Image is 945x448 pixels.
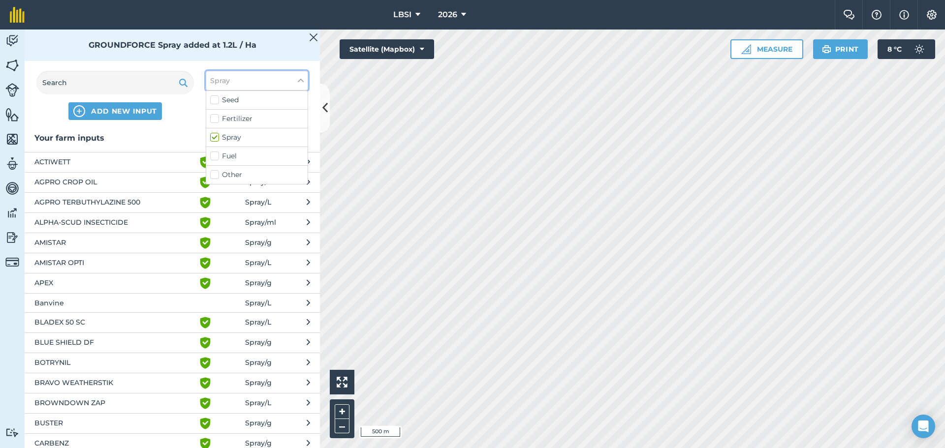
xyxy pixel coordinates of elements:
[335,419,349,433] button: –
[34,156,195,168] span: ACTIWETT
[813,39,868,59] button: Print
[34,197,195,209] span: AGPRO TERBUTHYLAZINE 500
[5,33,19,48] img: svg+xml;base64,PD94bWwgdmVyc2lvbj0iMS4wIiBlbmNvZGluZz0idXRmLTgiPz4KPCEtLSBHZW5lcmF0b3I6IEFkb2JlIE...
[245,217,276,229] span: Spray / ml
[210,132,304,143] label: Spray
[5,255,19,269] img: svg+xml;base64,PD94bWwgdmVyc2lvbj0iMS4wIiBlbmNvZGluZz0idXRmLTgiPz4KPCEtLSBHZW5lcmF0b3I6IEFkb2JlIE...
[340,39,434,59] button: Satellite (Mapbox)
[25,273,320,293] button: APEX Spray/g
[309,31,318,43] img: svg+xml;base64,PHN2ZyB4bWxucz0iaHR0cDovL3d3dy53My5vcmcvMjAwMC9zdmciIHdpZHRoPSIyMiIgaGVpZ2h0PSIzMC...
[5,206,19,220] img: svg+xml;base64,PD94bWwgdmVyc2lvbj0iMS4wIiBlbmNvZGluZz0idXRmLTgiPz4KPCEtLSBHZW5lcmF0b3I6IEFkb2JlIE...
[34,257,195,269] span: AMISTAR OPTI
[210,95,304,105] label: Seed
[34,217,195,229] span: ALPHA-SCUD INSECTICIDE
[34,357,195,369] span: BOTRYNIL
[438,9,457,21] span: 2026
[25,312,320,332] button: BLADEX 50 SC Spray/L
[34,377,195,389] span: BRAVO WEATHERSTIK
[245,357,272,369] span: Spray / g
[741,44,751,54] img: Ruler icon
[245,377,272,389] span: Spray / g
[25,413,320,433] button: BUSTER Spray/g
[73,105,85,117] img: svg+xml;base64,PHN2ZyB4bWxucz0iaHR0cDovL3d3dy53My5vcmcvMjAwMC9zdmciIHdpZHRoPSIxNCIgaGVpZ2h0PSIyNC...
[10,7,25,23] img: fieldmargin Logo
[337,377,347,388] img: Four arrows, one pointing top left, one top right, one bottom right and the last bottom left
[245,397,271,409] span: Spray / L
[25,253,320,273] button: AMISTAR OPTI Spray/L
[34,317,195,329] span: BLADEX 50 SC
[25,192,320,212] button: AGPRO TERBUTHYLAZINE 500 Spray/L
[25,172,320,192] button: AGPRO CROP OIL Spray/ml
[245,317,271,329] span: Spray / L
[245,197,271,209] span: Spray / L
[25,393,320,413] button: BROWNDOWN ZAP Spray/L
[5,132,19,147] img: svg+xml;base64,PHN2ZyB4bWxucz0iaHR0cDovL3d3dy53My5vcmcvMjAwMC9zdmciIHdpZHRoPSI1NiIgaGVpZ2h0PSI2MC...
[34,397,195,409] span: BROWNDOWN ZAP
[926,10,938,20] img: A cog icon
[25,332,320,353] button: BLUE SHIELD DF Spray/g
[730,39,803,59] button: Measure
[899,9,909,21] img: svg+xml;base64,PHN2ZyB4bWxucz0iaHR0cDovL3d3dy53My5vcmcvMjAwMC9zdmciIHdpZHRoPSIxNyIgaGVpZ2h0PSIxNy...
[210,114,304,124] label: Fertilizer
[25,152,320,172] button: ACTIWETT Spray/ml
[34,237,195,249] span: AMISTAR
[871,10,882,20] img: A question mark icon
[245,277,272,289] span: Spray / g
[210,151,304,161] label: Fuel
[245,257,271,269] span: Spray / L
[887,39,902,59] span: 8 ° C
[245,298,271,308] span: Spray / L
[34,177,195,188] span: AGPRO CROP OIL
[34,418,195,429] span: BUSTER
[5,181,19,196] img: svg+xml;base64,PD94bWwgdmVyc2lvbj0iMS4wIiBlbmNvZGluZz0idXRmLTgiPz4KPCEtLSBHZW5lcmF0b3I6IEFkb2JlIE...
[34,337,195,349] span: BLUE SHIELD DF
[25,30,320,61] div: GROUNDFORCE Spray added at 1.2L / Ha
[335,404,349,419] button: +
[179,77,188,89] img: svg+xml;base64,PHN2ZyB4bWxucz0iaHR0cDovL3d3dy53My5vcmcvMjAwMC9zdmciIHdpZHRoPSIxOSIgaGVpZ2h0PSIyNC...
[5,83,19,97] img: svg+xml;base64,PD94bWwgdmVyc2lvbj0iMS4wIiBlbmNvZGluZz0idXRmLTgiPz4KPCEtLSBHZW5lcmF0b3I6IEFkb2JlIE...
[25,373,320,393] button: BRAVO WEATHERSTIK Spray/g
[34,298,195,308] span: Banvine
[5,428,19,437] img: svg+xml;base64,PD94bWwgdmVyc2lvbj0iMS4wIiBlbmNvZGluZz0idXRmLTgiPz4KPCEtLSBHZW5lcmF0b3I6IEFkb2JlIE...
[5,230,19,245] img: svg+xml;base64,PD94bWwgdmVyc2lvbj0iMS4wIiBlbmNvZGluZz0idXRmLTgiPz4KPCEtLSBHZW5lcmF0b3I6IEFkb2JlIE...
[5,156,19,171] img: svg+xml;base64,PD94bWwgdmVyc2lvbj0iMS4wIiBlbmNvZGluZz0idXRmLTgiPz4KPCEtLSBHZW5lcmF0b3I6IEFkb2JlIE...
[68,102,162,120] button: ADD NEW INPUT
[91,106,157,116] span: ADD NEW INPUT
[206,71,308,90] button: Spray
[245,418,272,429] span: Spray / g
[25,132,320,145] h3: Your farm inputs
[393,9,411,21] span: LBSI
[5,58,19,73] img: svg+xml;base64,PHN2ZyB4bWxucz0iaHR0cDovL3d3dy53My5vcmcvMjAwMC9zdmciIHdpZHRoPSI1NiIgaGVpZ2h0PSI2MC...
[210,75,230,86] span: Spray
[25,353,320,373] button: BOTRYNIL Spray/g
[245,337,272,349] span: Spray / g
[822,43,831,55] img: svg+xml;base64,PHN2ZyB4bWxucz0iaHR0cDovL3d3dy53My5vcmcvMjAwMC9zdmciIHdpZHRoPSIxOSIgaGVpZ2h0PSIyNC...
[5,107,19,122] img: svg+xml;base64,PHN2ZyB4bWxucz0iaHR0cDovL3d3dy53My5vcmcvMjAwMC9zdmciIHdpZHRoPSI1NiIgaGVpZ2h0PSI2MC...
[910,39,929,59] img: svg+xml;base64,PD94bWwgdmVyc2lvbj0iMS4wIiBlbmNvZGluZz0idXRmLTgiPz4KPCEtLSBHZW5lcmF0b3I6IEFkb2JlIE...
[25,233,320,253] button: AMISTAR Spray/g
[25,293,320,312] button: Banvine Spray/L
[210,170,304,180] label: Other
[25,212,320,233] button: ALPHA-SCUD INSECTICIDE Spray/ml
[843,10,855,20] img: Two speech bubbles overlapping with the left bubble in the forefront
[912,415,935,438] div: Open Intercom Messenger
[34,277,195,289] span: APEX
[878,39,935,59] button: 8 °C
[36,71,194,94] input: Search
[245,237,272,249] span: Spray / g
